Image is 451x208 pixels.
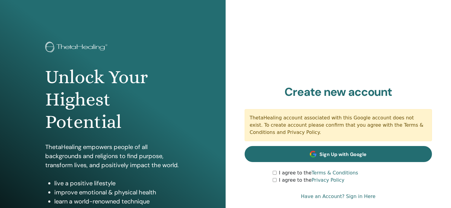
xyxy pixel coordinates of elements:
a: Privacy Policy [312,177,345,183]
li: live a positive lifestyle [54,179,180,188]
a: Sign Up with Google [245,146,432,162]
li: improve emotional & physical health [54,188,180,197]
label: I agree to the [279,177,345,184]
h2: Create new account [245,85,432,99]
p: ThetaHealing empowers people of all backgrounds and religions to find purpose, transform lives, a... [45,142,180,170]
a: Have an Account? Sign in Here [301,193,376,200]
label: I agree to the [279,169,358,177]
li: learn a world-renowned technique [54,197,180,206]
div: ThetaHealing account associated with this Google account does not exist. To create account please... [245,109,432,141]
a: Terms & Conditions [312,170,358,176]
h1: Unlock Your Highest Potential [45,66,180,133]
span: Sign Up with Google [319,151,367,158]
